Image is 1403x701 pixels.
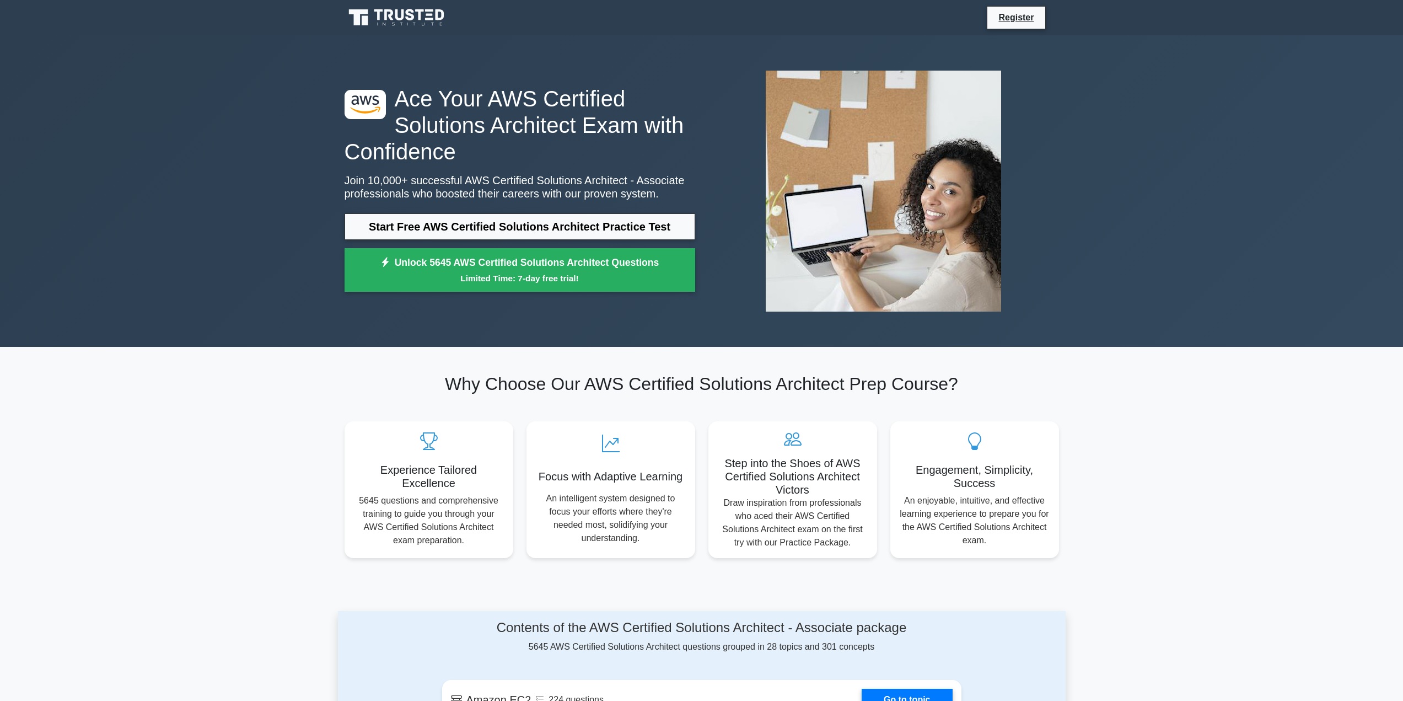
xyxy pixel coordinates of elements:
[358,272,681,285] small: Limited Time: 7-day free trial!
[899,494,1050,547] p: An enjoyable, intuitive, and effective learning experience to prepare you for the AWS Certified S...
[345,248,695,292] a: Unlock 5645 AWS Certified Solutions Architect QuestionsLimited Time: 7-day free trial!
[345,85,695,165] h1: Ace Your AWS Certified Solutions Architect Exam with Confidence
[442,620,961,654] div: 5645 AWS Certified Solutions Architect questions grouped in 28 topics and 301 concepts
[442,620,961,636] h4: Contents of the AWS Certified Solutions Architect - Associate package
[535,492,686,545] p: An intelligent system designed to focus your efforts where they're needed most, solidifying your ...
[353,463,504,490] h5: Experience Tailored Excellence
[353,494,504,547] p: 5645 questions and comprehensive training to guide you through your AWS Certified Solutions Archi...
[345,174,695,200] p: Join 10,000+ successful AWS Certified Solutions Architect - Associate professionals who boosted t...
[717,496,868,549] p: Draw inspiration from professionals who aced their AWS Certified Solutions Architect exam on the ...
[899,463,1050,490] h5: Engagement, Simplicity, Success
[535,470,686,483] h5: Focus with Adaptive Learning
[345,373,1059,394] h2: Why Choose Our AWS Certified Solutions Architect Prep Course?
[717,457,868,496] h5: Step into the Shoes of AWS Certified Solutions Architect Victors
[992,10,1040,24] a: Register
[345,213,695,240] a: Start Free AWS Certified Solutions Architect Practice Test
